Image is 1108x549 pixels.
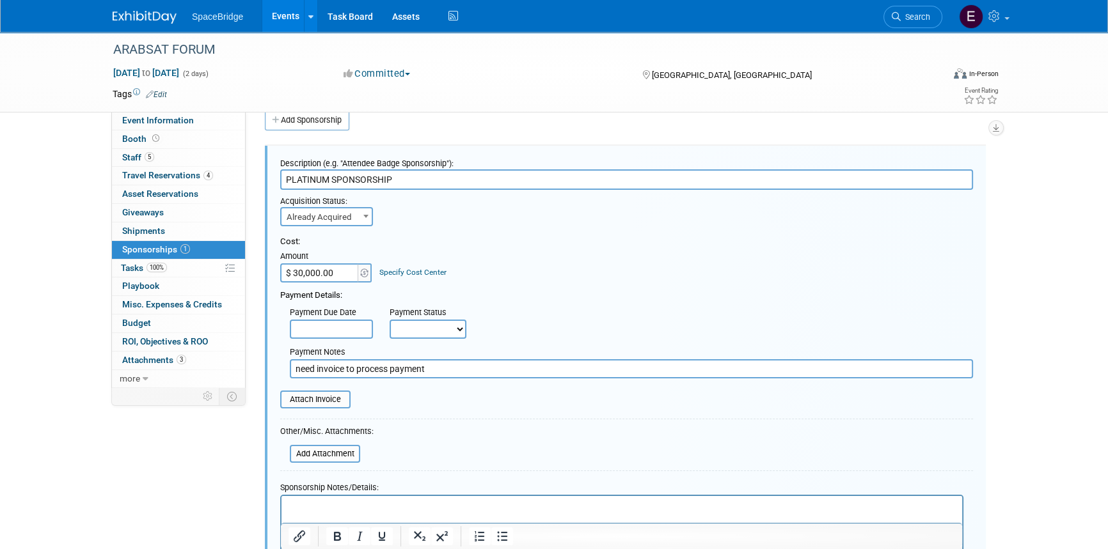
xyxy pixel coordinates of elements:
[112,130,245,148] a: Booth
[113,88,167,100] td: Tags
[349,527,370,545] button: Italic
[280,152,973,169] div: Description (e.g. "Attendee Badge Sponsorship"):
[122,299,222,309] span: Misc. Expenses & Credits
[112,222,245,240] a: Shipments
[122,244,190,254] span: Sponsorships
[122,115,194,125] span: Event Information
[867,66,999,86] div: Event Format
[112,185,245,203] a: Asset Reservations
[140,68,152,78] span: to
[280,236,973,248] div: Cost:
[280,282,973,302] div: Payment Details:
[265,110,349,130] a: Add Sponsorship
[469,527,491,545] button: Numbered list
[146,263,167,272] span: 100%
[409,527,431,545] button: Subscript
[112,314,245,332] a: Budget
[280,251,373,263] div: Amount
[122,134,162,144] span: Booth
[182,70,209,78] span: (2 days)
[113,67,180,79] span: [DATE] [DATE]
[122,336,208,346] span: ROI, Objectives & ROO
[112,149,245,167] a: Staff5
[963,88,998,94] div: Event Rating
[339,67,415,81] button: Committed
[390,307,475,320] div: Payment Status
[150,134,162,143] span: Booth not reserved yet
[122,318,151,328] span: Budget
[177,355,186,364] span: 3
[122,152,154,162] span: Staff
[122,226,165,236] span: Shipments
[122,355,186,365] span: Attachments
[959,4,983,29] img: Elizabeth Gelerman
[219,388,246,405] td: Toggle Event Tabs
[192,12,243,22] span: SpaceBridge
[290,346,973,359] div: Payment Notes
[491,527,513,545] button: Bullet list
[122,189,198,199] span: Asset Reservations
[280,190,380,207] div: Acquisition Status:
[146,90,167,99] a: Edit
[112,167,245,185] a: Travel Reservations4
[112,370,245,388] a: more
[281,208,372,226] span: Already Acquired
[112,204,245,222] a: Giveaways
[112,259,245,277] a: Tasks100%
[280,207,373,226] span: Already Acquired
[112,277,245,295] a: Playbook
[112,333,245,351] a: ROI, Objectives & ROO
[203,171,213,180] span: 4
[112,296,245,314] a: Misc. Expenses & Credits
[290,307,370,320] div: Payment Due Date
[326,527,348,545] button: Bold
[883,6,942,28] a: Search
[112,241,245,259] a: Sponsorships1
[379,268,447,277] a: Specify Cost Center
[122,170,213,180] span: Travel Reservations
[280,476,963,495] div: Sponsorship Notes/Details:
[109,38,923,61] div: ARABSAT FORUM
[651,70,811,80] span: [GEOGRAPHIC_DATA], [GEOGRAPHIC_DATA]
[120,373,140,383] span: more
[197,388,219,405] td: Personalize Event Tab Strip
[969,69,999,79] div: In-Person
[280,426,374,440] div: Other/Misc. Attachments:
[112,112,245,130] a: Event Information
[122,281,159,291] span: Playbook
[289,527,310,545] button: Insert/edit link
[122,207,164,217] span: Giveaways
[112,352,245,369] a: Attachments3
[113,11,177,24] img: ExhibitDay
[371,527,393,545] button: Underline
[180,244,190,254] span: 1
[431,527,453,545] button: Superscript
[954,68,967,79] img: Format-Inperson.png
[145,152,154,162] span: 5
[901,12,930,22] span: Search
[121,263,167,273] span: Tasks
